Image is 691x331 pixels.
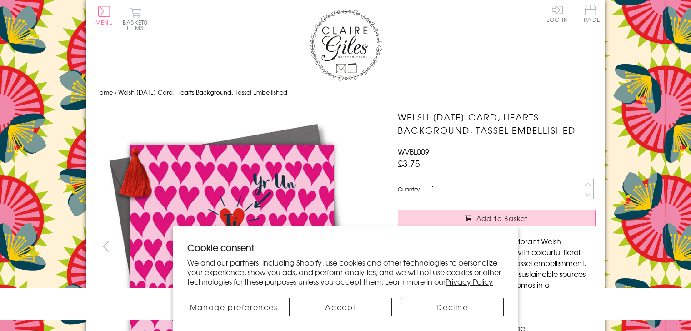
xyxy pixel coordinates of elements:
h1: Welsh [DATE] Card, Hearts Background, Tassel Embellished [398,110,596,137]
label: Quantity [398,185,420,193]
span: £3.75 [398,157,420,170]
a: Trade [581,5,600,24]
button: Decline [401,298,504,316]
h2: Cookie consent [187,241,504,254]
span: Welsh [DATE] Card, Hearts Background, Tassel Embellished [118,88,287,96]
button: Manage preferences [187,298,280,316]
nav: breadcrumbs [95,83,596,102]
span: Manage preferences [190,301,278,312]
p: We and our partners, including Shopify, use cookies and other technologies to personalize your ex... [187,258,504,286]
span: › [115,88,116,96]
button: Basket0 items [123,7,148,30]
span: Menu [95,18,113,26]
a: Home [95,88,113,96]
a: Privacy Policy [446,276,493,287]
button: Accept [289,298,392,316]
span: Add to Basket [476,214,528,223]
button: Add to Basket [398,210,596,226]
span: 0 items [127,18,148,32]
span: Trade [581,5,600,22]
button: prev [95,236,116,256]
button: Menu [95,6,113,25]
a: Log In [546,5,568,22]
img: Claire Giles Greetings Cards [309,9,382,81]
span: WVBL009 [398,146,429,157]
